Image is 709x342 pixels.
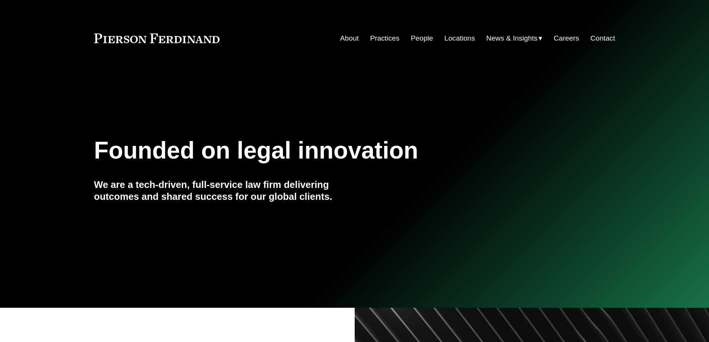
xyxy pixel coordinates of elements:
a: folder dropdown [486,31,543,45]
span: News & Insights [486,32,538,45]
a: People [411,31,433,45]
a: Practices [370,31,399,45]
a: About [340,31,359,45]
a: Locations [444,31,475,45]
h1: Founded on legal innovation [94,137,528,164]
a: Contact [590,31,615,45]
h4: We are a tech-driven, full-service law firm delivering outcomes and shared success for our global... [94,179,355,203]
a: Careers [554,31,579,45]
